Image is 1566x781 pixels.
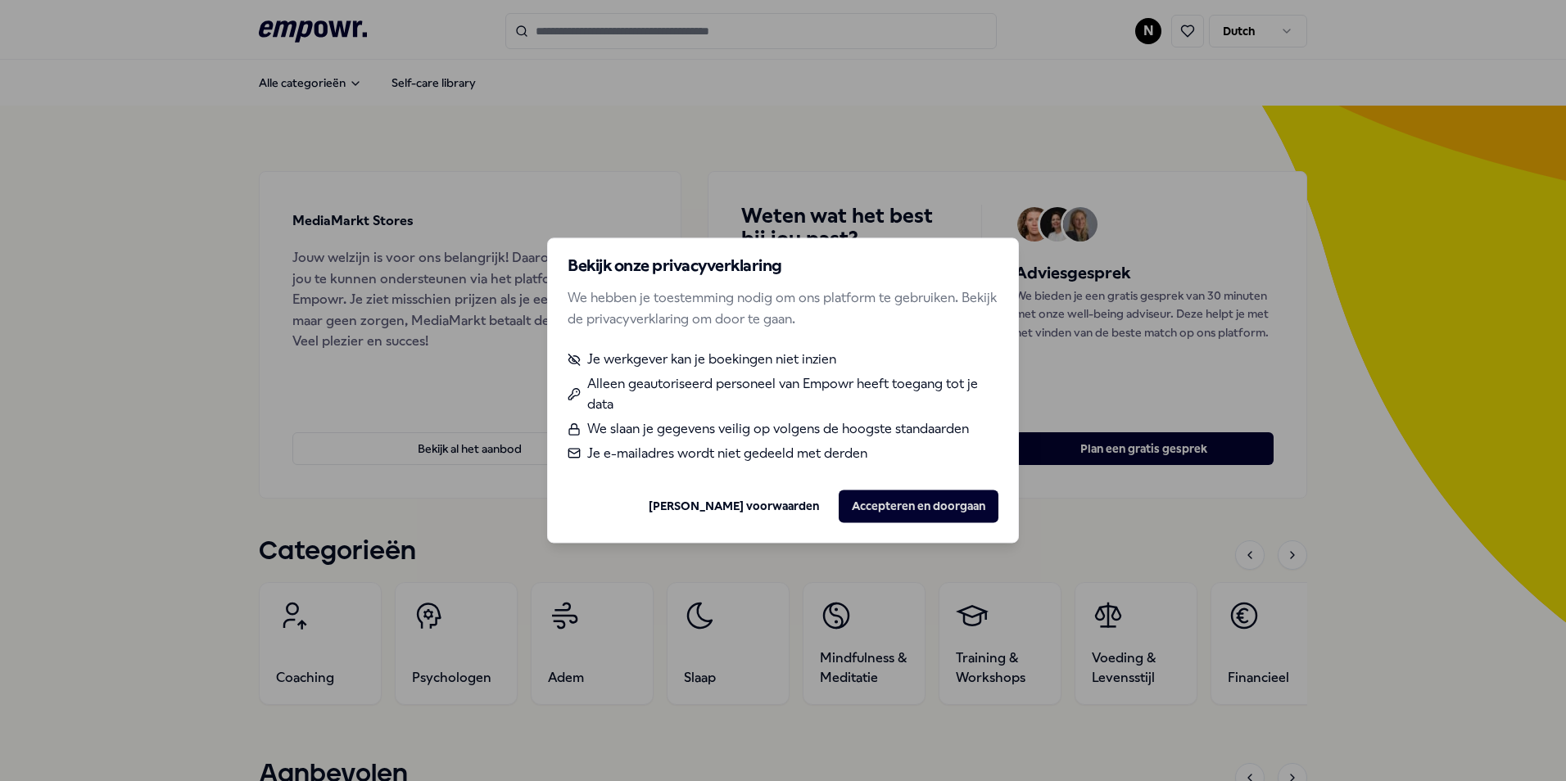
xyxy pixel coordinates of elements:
h2: Bekijk onze privacyverklaring [568,258,998,274]
p: We hebben je toestemming nodig om ons platform te gebruiken. Bekijk de privacyverklaring om door ... [568,287,998,329]
li: Je e-mailadres wordt niet gedeeld met derden [568,443,998,464]
a: [PERSON_NAME] voorwaarden [649,497,819,515]
li: Alleen geautoriseerd personeel van Empowr heeft toegang tot je data [568,373,998,415]
li: Je werkgever kan je boekingen niet inzien [568,350,998,371]
li: We slaan je gegevens veilig op volgens de hoogste standaarden [568,418,998,440]
button: [PERSON_NAME] voorwaarden [636,490,832,523]
button: Accepteren en doorgaan [839,490,998,523]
